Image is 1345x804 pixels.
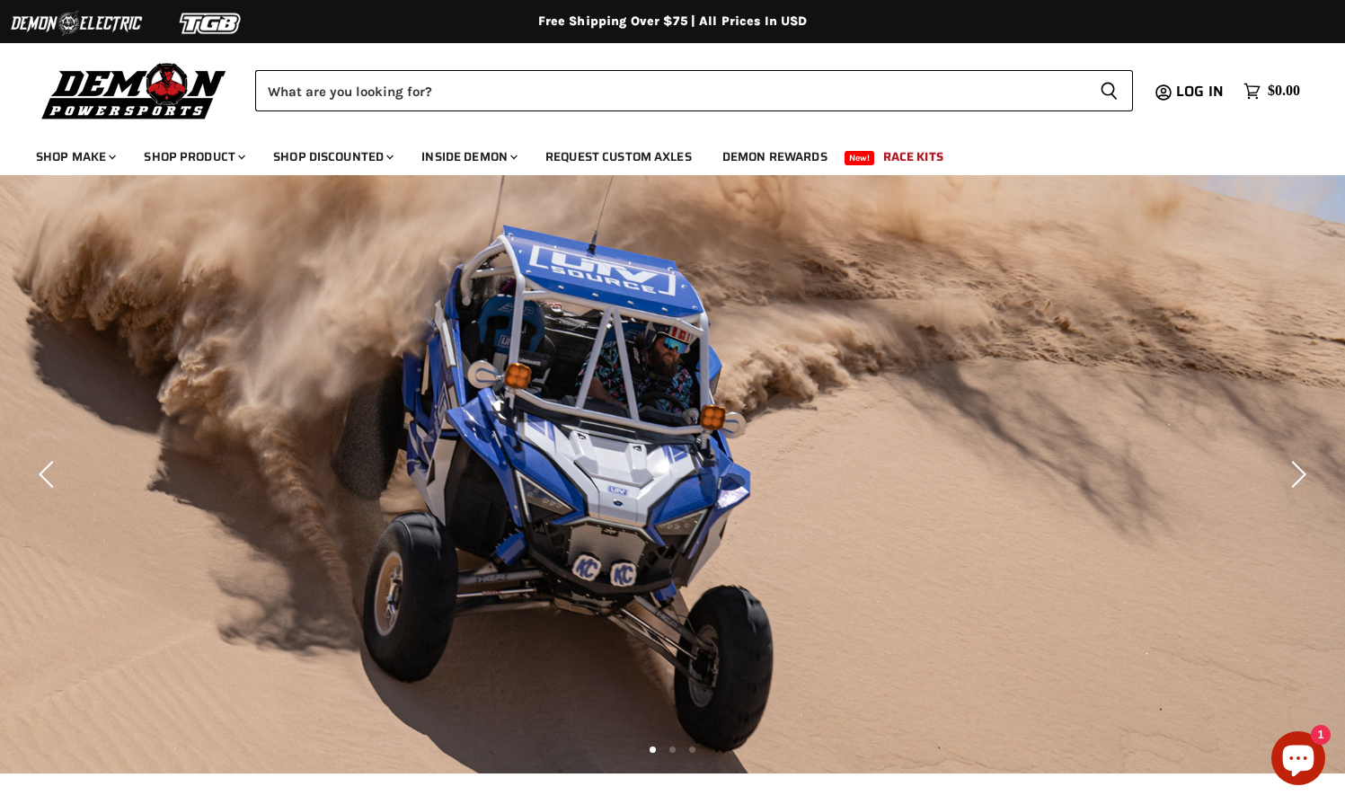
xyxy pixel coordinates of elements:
a: Shop Discounted [260,138,404,175]
a: Log in [1168,84,1234,100]
img: Demon Powersports [36,58,233,122]
a: Shop Make [22,138,127,175]
a: Shop Product [130,138,256,175]
a: Inside Demon [408,138,528,175]
img: Demon Electric Logo 2 [9,6,144,40]
a: Race Kits [870,138,957,175]
img: TGB Logo 2 [144,6,279,40]
span: $0.00 [1268,83,1300,100]
button: Search [1085,70,1133,111]
span: New! [845,151,875,165]
a: $0.00 [1234,78,1309,104]
a: Request Custom Axles [532,138,705,175]
span: Log in [1176,80,1224,102]
a: Demon Rewards [709,138,841,175]
button: Previous [31,456,67,492]
button: Next [1278,456,1314,492]
li: Page dot 3 [689,747,695,753]
li: Page dot 1 [650,747,656,753]
ul: Main menu [22,131,1296,175]
li: Page dot 2 [669,747,676,753]
input: Search [255,70,1085,111]
inbox-online-store-chat: Shopify online store chat [1266,731,1331,790]
form: Product [255,70,1133,111]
